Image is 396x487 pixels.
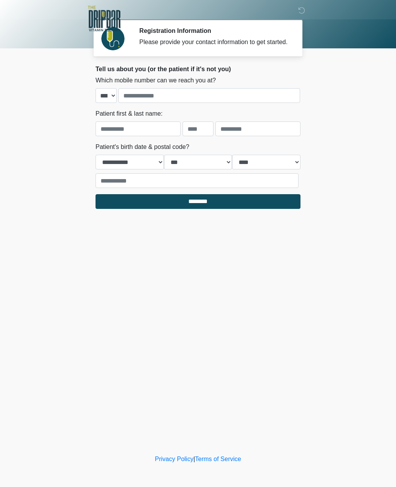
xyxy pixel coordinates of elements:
[96,142,189,152] label: Patient's birth date & postal code?
[88,6,121,31] img: The DRIPBaR - Alamo Ranch SATX Logo
[193,456,195,462] a: |
[195,456,241,462] a: Terms of Service
[96,76,216,85] label: Which mobile number can we reach you at?
[101,27,125,50] img: Agent Avatar
[96,109,162,118] label: Patient first & last name:
[155,456,194,462] a: Privacy Policy
[139,38,289,47] div: Please provide your contact information to get started.
[96,65,300,73] h2: Tell us about you (or the patient if it's not you)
